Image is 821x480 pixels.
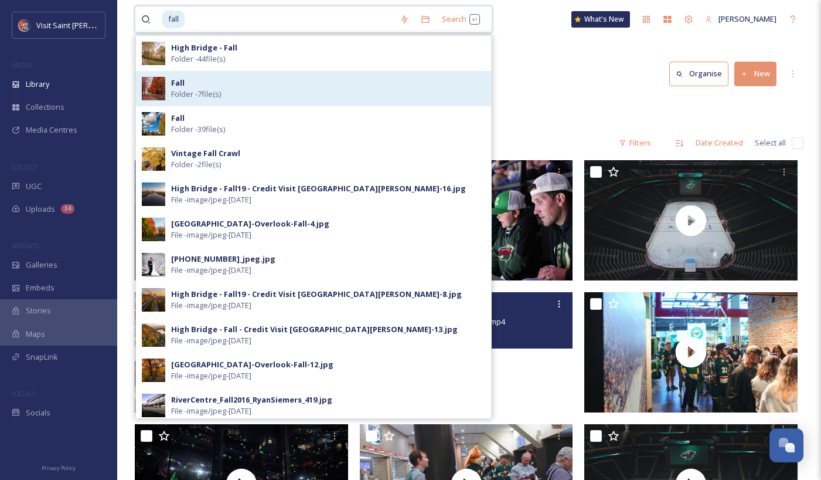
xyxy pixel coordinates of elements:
strong: Vintage Fall Crawl [171,148,240,158]
span: Maps [26,329,45,340]
img: 52ccb0ac-2e9c-4adc-b693-ac8f51e944f5.jpg [142,288,165,312]
div: Filters [613,131,657,154]
img: thumbnail [584,160,798,280]
span: Select all [755,137,786,148]
span: Media Centres [26,124,77,136]
span: Folder - 2 file(s) [171,159,221,170]
span: Socials [26,407,50,418]
div: [PHONE_NUMBER]_jpeg.jpg [171,253,275,265]
span: File - image/jpeg - [DATE] [171,229,251,241]
div: Search [436,8,486,31]
span: Galleries [26,259,57,271]
span: File - image/jpeg - [DATE] [171,194,251,205]
span: Stories [26,305,51,316]
span: SOCIALS [12,389,35,398]
span: Folder - 39 file(s) [171,124,225,135]
span: Collections [26,102,64,113]
img: thumbnail [584,292,798,413]
img: bfd41c6d-21eb-4b6d-849f-f36d261246ed.jpg [142,359,165,382]
img: Visit%20Saint%20Paul%20Updated%20Profile%20Image.jpg [19,19,30,31]
a: What's New [571,11,630,28]
div: High Bridge - Fall - Credit Visit [GEOGRAPHIC_DATA][PERSON_NAME]-13.jpg [171,324,458,335]
img: ff33f290-fb4b-40d1-80de-7384bc2f6fe4.jpg [142,218,165,241]
strong: Fall [171,77,185,88]
div: High Bridge - Fall19 - Credit Visit [GEOGRAPHIC_DATA][PERSON_NAME]-16.jpg [171,183,466,194]
img: 88e6d7a1-fd05-48da-9365-ae5ea3ed39b0.jpg [142,77,165,100]
img: 574decdb-4f60-4f02-a8fa-bfdc0d66d3be.jpg [142,147,165,171]
span: Folder - 44 file(s) [171,53,225,65]
img: 3d8b0e2c-5dcc-4abc-8819-ba82eca60799.jpg [142,394,165,417]
img: thumbnail [135,160,348,280]
div: [GEOGRAPHIC_DATA]-Overlook-Fall-4.jpg [171,218,329,229]
div: High Bridge - Fall19 - Credit Visit [GEOGRAPHIC_DATA][PERSON_NAME]-8.jpg [171,289,462,300]
button: Open Chat [769,428,803,462]
span: COLLECT [12,163,37,171]
span: Visit Saint [PERSON_NAME] [36,19,130,31]
span: File - image/jpeg - [DATE] [171,335,251,346]
span: MEDIA [12,60,32,69]
span: Embeds [26,282,54,293]
button: Organise [669,62,728,86]
a: [PERSON_NAME] [699,8,782,31]
span: Folder - 7 file(s) [171,89,221,100]
a: Privacy Policy [42,460,76,474]
img: 5707ffb5-3945-4c80-97c1-cdf7d8a2d294.jpg [142,112,165,136]
button: New [734,62,776,86]
span: Library [26,79,49,90]
span: 97 file s [135,137,158,148]
span: Privacy Policy [42,464,76,472]
span: fall [162,11,185,28]
span: File - image/jpeg - [DATE] [171,370,251,381]
span: [PERSON_NAME] [718,13,776,24]
strong: Fall [171,113,185,123]
img: 9b55e650-49d0-4a05-9d48-c23f3bcfc543.jpg [142,42,165,65]
img: afe34723-679b-46eb-b61b-56a77af9fa22.jpg [142,323,165,347]
div: RiverCentre_Fall2016_RyanSiemers_419.jpg [171,394,332,405]
img: ddd79251-972e-4701-9a08-5c6d9eb2d59b.jpg [142,182,165,206]
span: File - image/jpeg - [DATE] [171,265,251,276]
div: 34 [61,204,74,214]
div: Date Created [690,131,749,154]
span: UGC [26,181,42,192]
img: a26a59b3-3cb8-4686-8495-db7b66756d82.jpg [142,253,165,276]
span: 241030_VisitStPaulCompile_Nordy2.mp4 [366,316,505,327]
span: WIDGETS [12,241,39,250]
div: [GEOGRAPHIC_DATA]-Overlook-Fall-12.jpg [171,359,333,370]
img: thumbnail [135,292,348,413]
span: SnapLink [26,351,58,363]
strong: High Bridge - Fall [171,42,237,53]
span: File - image/jpeg - [DATE] [171,300,251,311]
span: File - image/jpeg - [DATE] [171,405,251,417]
span: Uploads [26,204,55,215]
